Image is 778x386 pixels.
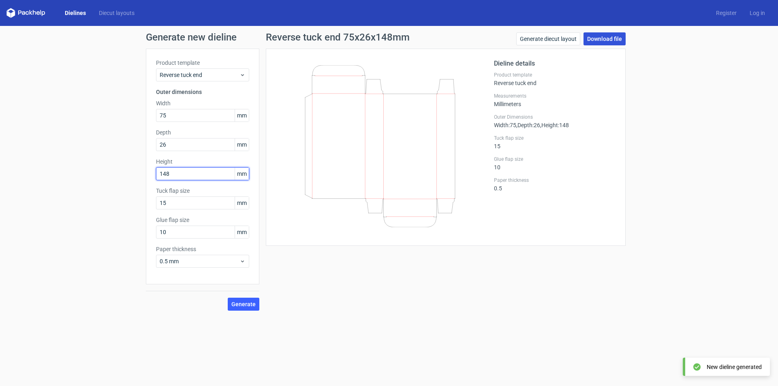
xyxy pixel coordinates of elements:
label: Tuck flap size [494,135,616,141]
label: Paper thickness [156,245,249,253]
label: Outer Dimensions [494,114,616,120]
div: 0.5 [494,177,616,192]
div: New dieline generated [707,363,762,371]
div: Millimeters [494,93,616,107]
a: Register [710,9,743,17]
span: mm [235,226,249,238]
span: Reverse tuck end [160,71,239,79]
span: 0.5 mm [160,257,239,265]
label: Product template [494,72,616,78]
span: Generate [231,301,256,307]
label: Glue flap size [156,216,249,224]
div: Reverse tuck end [494,72,616,86]
span: Width : 75 [494,122,516,128]
button: Generate [228,298,259,311]
div: 15 [494,135,616,149]
h1: Reverse tuck end 75x26x148mm [266,32,410,42]
label: Height [156,158,249,166]
label: Glue flap size [494,156,616,162]
a: Generate diecut layout [516,32,580,45]
label: Width [156,99,249,107]
span: mm [235,139,249,151]
span: , Height : 148 [540,122,569,128]
span: mm [235,168,249,180]
label: Product template [156,59,249,67]
a: Log in [743,9,772,17]
span: mm [235,197,249,209]
label: Paper thickness [494,177,616,183]
span: , Depth : 26 [516,122,540,128]
h2: Dieline details [494,59,616,68]
h3: Outer dimensions [156,88,249,96]
label: Tuck flap size [156,187,249,195]
a: Download file [583,32,626,45]
h1: Generate new dieline [146,32,632,42]
a: Diecut layouts [92,9,141,17]
a: Dielines [58,9,92,17]
span: mm [235,109,249,122]
label: Measurements [494,93,616,99]
label: Depth [156,128,249,136]
div: 10 [494,156,616,171]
